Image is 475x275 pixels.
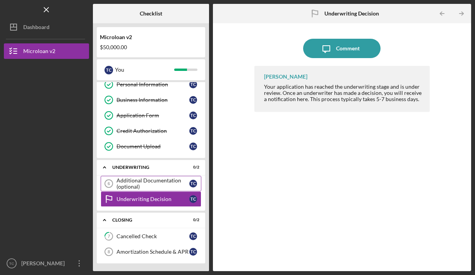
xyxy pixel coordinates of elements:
a: Application FormTC [101,108,201,123]
a: Document UploadTC [101,139,201,154]
div: Underwriting [112,165,180,170]
div: You [115,63,174,76]
div: T C [189,96,197,104]
div: T C [189,232,197,240]
div: [PERSON_NAME] [264,74,307,80]
button: Microloan v2 [4,43,89,59]
div: T C [189,195,197,203]
div: Dashboard [23,19,50,37]
div: Application Form [117,112,189,119]
tspan: 8 [108,249,110,254]
a: Business InformationTC [101,92,201,108]
div: T C [189,143,197,150]
button: Comment [303,39,381,58]
div: Credit Authorization [117,128,189,134]
div: Underwriting Decision [117,196,189,202]
div: T C [105,66,113,74]
text: TC [9,261,14,266]
button: TC[PERSON_NAME] [4,256,89,271]
div: 0 / 2 [185,165,199,170]
div: Closing [112,218,180,222]
div: Microloan v2 [100,34,202,40]
a: Underwriting DecisionTC [101,191,201,207]
b: Underwriting Decision [324,10,379,17]
b: Checklist [140,10,162,17]
div: 0 / 2 [185,218,199,222]
div: Comment [336,39,360,58]
div: Your application has reached the underwriting stage and is under review. Once an underwriter has ... [264,84,422,102]
div: Personal Information [117,81,189,88]
div: T C [189,180,197,187]
div: Cancelled Check [117,233,189,239]
div: T C [189,248,197,256]
div: T C [189,112,197,119]
a: Credit AuthorizationTC [101,123,201,139]
div: Microloan v2 [23,43,55,61]
button: Dashboard [4,19,89,35]
div: [PERSON_NAME] [19,256,70,273]
div: Document Upload [117,143,189,150]
a: Personal InformationTC [101,77,201,92]
div: Amortization Schedule & APR [117,249,189,255]
a: 8Amortization Schedule & APRTC [101,244,201,260]
tspan: 7 [108,234,110,239]
a: 7Cancelled CheckTC [101,229,201,244]
div: Additional Documentation (optional) [117,177,189,190]
div: T C [189,127,197,135]
div: T C [189,81,197,88]
a: 6Additional Documentation (optional)TC [101,176,201,191]
tspan: 6 [108,181,110,186]
div: $50,000.00 [100,44,202,50]
div: Business Information [117,97,189,103]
